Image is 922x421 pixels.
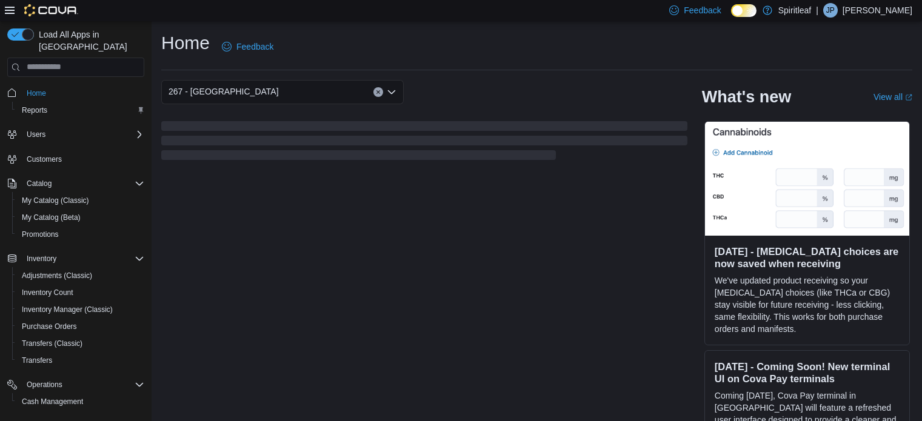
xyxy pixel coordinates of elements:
button: Transfers (Classic) [12,335,149,352]
span: Promotions [22,230,59,239]
button: Transfers [12,352,149,369]
button: Promotions [12,226,149,243]
span: Purchase Orders [22,322,77,331]
a: Reports [17,103,52,118]
a: Transfers [17,353,57,368]
span: Feedback [684,4,721,16]
span: Transfers [17,353,144,368]
span: Purchase Orders [17,319,144,334]
span: Users [27,130,45,139]
button: Catalog [22,176,56,191]
a: Feedback [217,35,278,59]
span: Feedback [236,41,273,53]
a: Inventory Count [17,285,78,300]
span: Inventory Count [22,288,73,297]
h2: What's new [702,87,791,107]
span: Users [22,127,144,142]
button: Inventory [2,250,149,267]
button: Home [2,84,149,102]
button: Users [22,127,50,142]
span: Inventory Count [17,285,144,300]
a: My Catalog (Beta) [17,210,85,225]
button: My Catalog (Classic) [12,192,149,209]
button: Customers [2,150,149,168]
span: Customers [22,151,144,167]
img: Cova [24,4,78,16]
svg: External link [905,94,912,101]
button: Reports [12,102,149,119]
button: Operations [22,377,67,392]
button: Clear input [373,87,383,97]
input: Dark Mode [731,4,757,17]
span: My Catalog (Beta) [22,213,81,222]
span: Adjustments (Classic) [22,271,92,280]
a: Inventory Manager (Classic) [17,302,118,317]
span: Inventory [27,254,56,264]
span: Adjustments (Classic) [17,268,144,283]
button: Adjustments (Classic) [12,267,149,284]
span: Transfers [22,356,52,365]
button: Operations [2,376,149,393]
span: Cash Management [22,397,83,406]
p: | [816,3,818,18]
button: Open list of options [387,87,396,97]
span: Transfers (Classic) [17,336,144,351]
span: Dark Mode [731,17,732,18]
span: Load All Apps in [GEOGRAPHIC_DATA] [34,28,144,53]
a: Customers [22,152,67,167]
p: We've updated product receiving so your [MEDICAL_DATA] choices (like THCa or CBG) stay visible fo... [715,274,900,335]
span: Reports [17,103,144,118]
span: Home [22,85,144,101]
span: Inventory Manager (Classic) [17,302,144,317]
span: Operations [22,377,144,392]
h3: [DATE] - [MEDICAL_DATA] choices are now saved when receiving [715,245,900,270]
span: Loading [161,124,687,162]
span: My Catalog (Classic) [22,196,89,205]
span: Customers [27,154,62,164]
button: Inventory [22,251,61,266]
p: Spiritleaf [778,3,811,18]
div: Jean Paul A [823,3,838,18]
h1: Home [161,31,210,55]
span: Inventory [22,251,144,266]
a: Transfers (Classic) [17,336,87,351]
span: Home [27,88,46,98]
button: My Catalog (Beta) [12,209,149,226]
a: Adjustments (Classic) [17,268,97,283]
button: Inventory Manager (Classic) [12,301,149,318]
a: Home [22,86,51,101]
button: Inventory Count [12,284,149,301]
span: Transfers (Classic) [22,339,82,348]
span: Catalog [27,179,52,188]
span: Operations [27,380,62,390]
span: 267 - [GEOGRAPHIC_DATA] [169,84,279,99]
span: My Catalog (Classic) [17,193,144,208]
span: My Catalog (Beta) [17,210,144,225]
p: [PERSON_NAME] [843,3,912,18]
button: Cash Management [12,393,149,410]
span: Reports [22,105,47,115]
button: Users [2,126,149,143]
button: Catalog [2,175,149,192]
a: Cash Management [17,394,88,409]
button: Purchase Orders [12,318,149,335]
a: View allExternal link [874,92,912,102]
span: Cash Management [17,394,144,409]
span: JP [826,3,835,18]
h3: [DATE] - Coming Soon! New terminal UI on Cova Pay terminals [715,360,900,385]
span: Promotions [17,227,144,242]
a: Purchase Orders [17,319,82,334]
a: Promotions [17,227,64,242]
span: Catalog [22,176,144,191]
span: Inventory Manager (Classic) [22,305,113,314]
a: My Catalog (Classic) [17,193,94,208]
